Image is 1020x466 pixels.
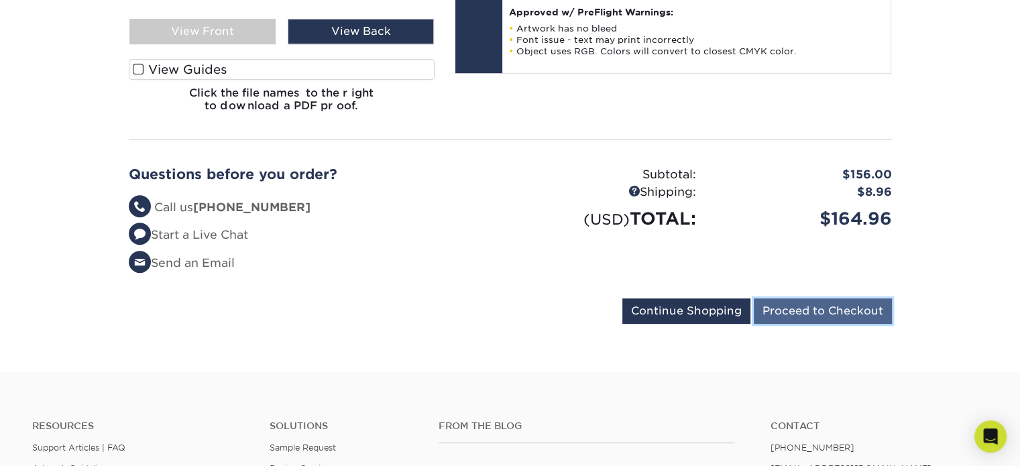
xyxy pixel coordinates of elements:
a: Contact [771,420,988,432]
div: $8.96 [706,184,902,201]
div: $164.96 [706,206,902,231]
label: View Guides [129,59,435,80]
a: Start a Live Chat [129,228,248,241]
div: $156.00 [706,166,902,184]
input: Proceed to Checkout [754,298,892,324]
li: Font issue - text may print incorrectly [509,34,884,46]
h6: Click the file names to the right to download a PDF proof. [129,86,435,123]
div: View Front [129,19,276,44]
input: Continue Shopping [622,298,750,324]
div: TOTAL: [510,206,706,231]
div: Open Intercom Messenger [974,420,1007,453]
h4: Resources [32,420,249,432]
div: Subtotal: [510,166,706,184]
strong: [PHONE_NUMBER] [193,200,310,214]
small: (USD) [583,211,630,228]
h4: From the Blog [439,420,734,432]
a: Send an Email [129,256,235,270]
h4: Approved w/ PreFlight Warnings: [509,7,884,17]
li: Call us [129,199,500,217]
a: Sample Request [270,443,336,453]
div: View Back [288,19,434,44]
h4: Solutions [270,420,419,432]
a: [PHONE_NUMBER] [771,443,854,453]
h2: Questions before you order? [129,166,500,182]
li: Artwork has no bleed [509,23,884,34]
li: Object uses RGB. Colors will convert to closest CMYK color. [509,46,884,57]
div: Shipping: [510,184,706,201]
